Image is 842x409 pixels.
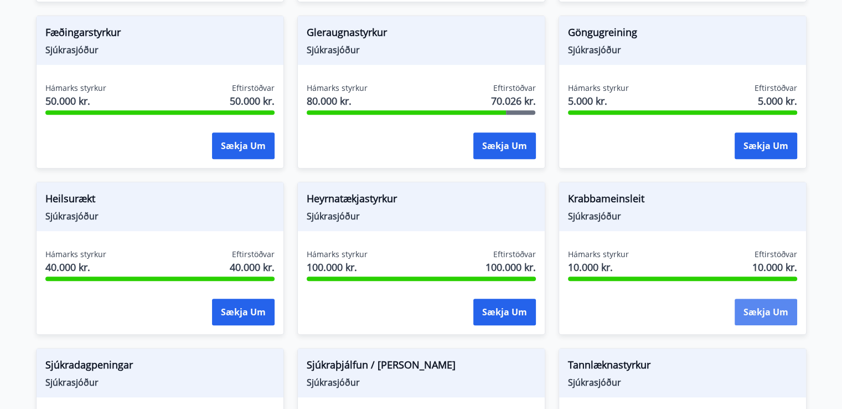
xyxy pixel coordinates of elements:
[230,94,275,108] span: 50.000 kr.
[568,260,629,274] span: 10.000 kr.
[307,44,536,56] span: Sjúkrasjóður
[232,249,275,260] span: Eftirstöðvar
[473,299,536,325] button: Sækja um
[212,299,275,325] button: Sækja um
[755,83,797,94] span: Eftirstöðvar
[307,357,536,376] span: Sjúkraþjálfun / [PERSON_NAME]
[212,132,275,159] button: Sækja um
[473,132,536,159] button: Sækja um
[568,83,629,94] span: Hámarks styrkur
[568,25,797,44] span: Göngugreining
[45,249,106,260] span: Hámarks styrkur
[45,191,275,210] span: Heilsurækt
[568,44,797,56] span: Sjúkrasjóður
[735,299,797,325] button: Sækja um
[491,94,536,108] span: 70.026 kr.
[45,44,275,56] span: Sjúkrasjóður
[568,357,797,376] span: Tannlæknastyrkur
[735,132,797,159] button: Sækja um
[493,83,536,94] span: Eftirstöðvar
[45,376,275,388] span: Sjúkrasjóður
[45,94,106,108] span: 50.000 kr.
[568,249,629,260] span: Hámarks styrkur
[232,83,275,94] span: Eftirstöðvar
[568,191,797,210] span: Krabbameinsleit
[307,191,536,210] span: Heyrnatækjastyrkur
[485,260,536,274] span: 100.000 kr.
[45,357,275,376] span: Sjúkradagpeningar
[307,83,368,94] span: Hámarks styrkur
[230,260,275,274] span: 40.000 kr.
[307,249,368,260] span: Hámarks styrkur
[755,249,797,260] span: Eftirstöðvar
[307,25,536,44] span: Gleraugnastyrkur
[568,94,629,108] span: 5.000 kr.
[307,210,536,222] span: Sjúkrasjóður
[307,260,368,274] span: 100.000 kr.
[45,25,275,44] span: Fæðingarstyrkur
[568,210,797,222] span: Sjúkrasjóður
[568,376,797,388] span: Sjúkrasjóður
[45,83,106,94] span: Hámarks styrkur
[758,94,797,108] span: 5.000 kr.
[307,376,536,388] span: Sjúkrasjóður
[752,260,797,274] span: 10.000 kr.
[45,210,275,222] span: Sjúkrasjóður
[493,249,536,260] span: Eftirstöðvar
[45,260,106,274] span: 40.000 kr.
[307,94,368,108] span: 80.000 kr.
